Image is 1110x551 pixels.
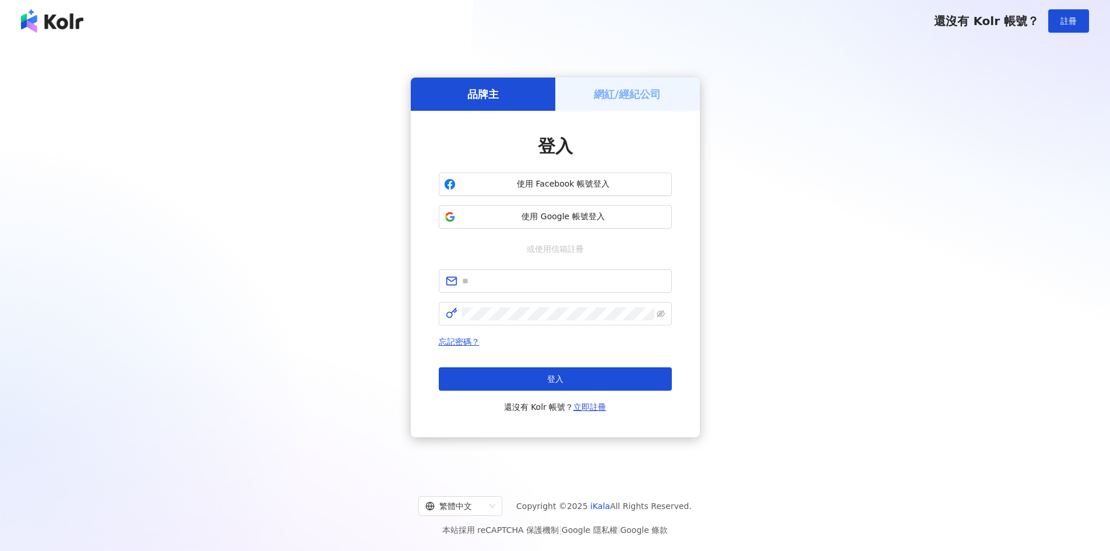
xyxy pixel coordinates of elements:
[425,497,485,515] div: 繁體中文
[467,87,499,101] h5: 品牌主
[519,243,592,255] span: 或使用信箱註冊
[562,525,618,535] a: Google 隱私權
[657,310,665,318] span: eye-invisible
[934,14,1039,28] span: 還沒有 Kolr 帳號？
[618,525,621,535] span: |
[547,374,563,384] span: 登入
[590,501,610,511] a: iKala
[620,525,668,535] a: Google 條款
[442,523,668,537] span: 本站採用 reCAPTCHA 保護機制
[439,205,672,229] button: 使用 Google 帳號登入
[594,87,661,101] h5: 網紅/經紀公司
[1048,9,1089,33] button: 註冊
[559,525,562,535] span: |
[516,499,692,513] span: Copyright © 2025 All Rights Reserved.
[1060,16,1077,26] span: 註冊
[573,402,606,412] a: 立即註冊
[21,9,83,33] img: logo
[460,178,667,190] span: 使用 Facebook 帳號登入
[460,211,667,223] span: 使用 Google 帳號登入
[439,173,672,196] button: 使用 Facebook 帳號登入
[504,400,607,414] span: 還沒有 Kolr 帳號？
[538,136,573,156] span: 登入
[439,337,480,346] a: 忘記密碼？
[439,367,672,391] button: 登入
